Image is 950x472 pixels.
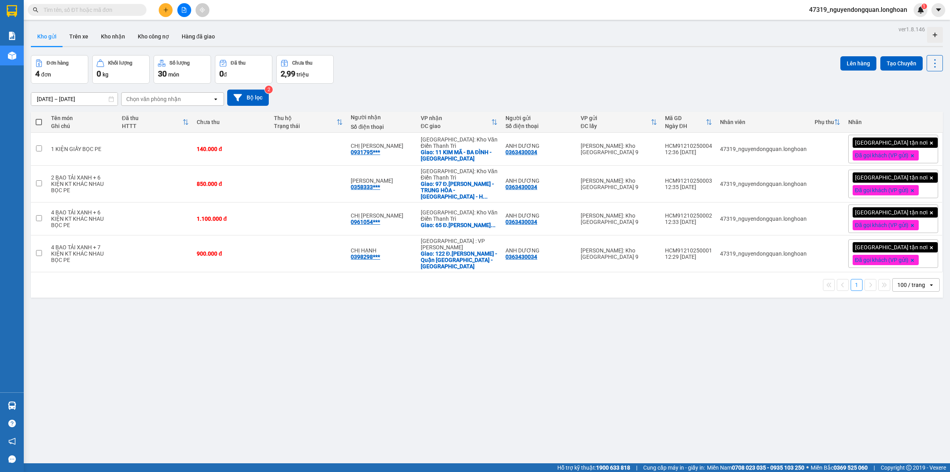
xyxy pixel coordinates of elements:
[815,119,834,125] div: Phụ thu
[855,222,908,229] span: Đã gọi khách (VP gửi)
[97,69,101,78] span: 0
[154,55,211,84] button: Số lượng30món
[177,3,191,17] button: file-add
[921,4,927,9] sup: 1
[126,95,181,103] div: Chọn văn phòng nhận
[7,5,17,17] img: logo-vxr
[855,256,908,264] span: Đã gọi khách (VP gửi)
[421,181,498,200] div: Giao: 97 Đ.TRẦN DUY HƯNG - TRUNG HÒA - CẦU GIẤY - HÀ NỘI
[215,55,272,84] button: Đã thu0đ
[199,7,205,13] span: aim
[292,60,312,66] div: Chưa thu
[720,216,807,222] div: 47319_nguyendongquan.longhoan
[276,55,334,84] button: Chưa thu2,99 triệu
[855,152,908,159] span: Đã gọi khách (VP gửi)
[720,250,807,257] div: 47319_nguyendongquan.longhoan
[928,282,935,288] svg: open
[505,143,572,149] div: ANH DƯƠNG
[505,212,572,219] div: ANH DƯƠNG
[665,212,712,219] div: HCM91210250002
[351,247,412,254] div: CHỊ HẠNH
[118,112,193,133] th: Toggle SortBy
[51,174,114,193] div: 2 BAO TẢI XANH + 6 KIỆN KT KHÁC NHAU BỌC PE
[665,219,712,225] div: 12:33 [DATE]
[596,464,630,471] strong: 1900 633 818
[577,112,661,133] th: Toggle SortBy
[707,463,804,472] span: Miền Nam
[159,3,173,17] button: plus
[197,146,266,152] div: 140.000 đ
[505,149,537,155] div: 0363430034
[131,27,175,46] button: Kho công nợ
[44,6,137,14] input: Tìm tên, số ĐT hoặc mã đơn
[811,463,868,472] span: Miền Bắc
[227,90,269,106] button: Bộ lọc
[169,60,190,66] div: Số lượng
[421,136,498,149] div: [GEOGRAPHIC_DATA]: Kho Văn Điển Thanh Trì
[175,27,221,46] button: Hàng đã giao
[935,6,942,13] span: caret-down
[720,146,807,152] div: 47319_nguyendongquan.longhoan
[636,463,637,472] span: |
[351,178,412,184] div: THÙY LINH
[581,123,651,129] div: ĐC lấy
[421,123,492,129] div: ĐC giao
[665,184,712,190] div: 12:35 [DATE]
[848,119,938,125] div: Nhãn
[197,250,266,257] div: 900.000 đ
[122,123,182,129] div: HTTT
[224,71,227,78] span: đ
[421,209,498,222] div: [GEOGRAPHIC_DATA]: Kho Văn Điển Thanh Trì
[505,184,537,190] div: 0363430034
[811,112,844,133] th: Toggle SortBy
[8,52,16,60] img: warehouse-icon
[31,27,63,46] button: Kho gửi
[581,115,651,121] div: VP gửi
[197,216,266,222] div: 1.100.000 đ
[51,146,114,152] div: 1 KIỆN GIẤY BỌC PE
[8,455,16,463] span: message
[505,254,537,260] div: 0363430034
[505,115,572,121] div: Người gửi
[917,6,924,13] img: icon-new-feature
[557,463,630,472] span: Hỗ trợ kỹ thuật:
[421,149,498,162] div: Giao: 11 KIM MÃ - BA ĐÌNH - HÀ NỘI
[274,115,337,121] div: Thu hộ
[8,420,16,427] span: question-circle
[665,178,712,184] div: HCM91210250003
[219,69,224,78] span: 0
[643,463,705,472] span: Cung cấp máy in - giấy in:
[505,247,572,254] div: ANH DƯƠNG
[665,115,706,121] div: Mã GD
[855,244,927,251] span: [GEOGRAPHIC_DATA] tận nơi
[483,193,488,200] span: ...
[231,60,245,66] div: Đã thu
[417,112,502,133] th: Toggle SortBy
[181,7,187,13] span: file-add
[197,119,266,125] div: Chưa thu
[931,3,945,17] button: caret-down
[103,71,108,78] span: kg
[505,178,572,184] div: ANH DƯƠNG
[35,69,40,78] span: 4
[158,69,167,78] span: 30
[661,112,716,133] th: Toggle SortBy
[274,123,337,129] div: Trạng thái
[270,112,347,133] th: Toggle SortBy
[855,209,927,216] span: [GEOGRAPHIC_DATA] tận nơi
[31,55,88,84] button: Đơn hàng4đơn
[31,93,118,105] input: Select a date range.
[351,143,412,149] div: CHỊ VÂN
[581,247,657,260] div: [PERSON_NAME]: Kho [GEOGRAPHIC_DATA] 9
[351,114,412,120] div: Người nhận
[196,3,209,17] button: aim
[665,123,706,129] div: Ngày ĐH
[168,71,179,78] span: món
[51,209,114,228] div: 4 BAO TẢI XANH + 6 KIỆN KT KHÁC NHAU BỌC PE
[51,123,114,129] div: Ghi chú
[840,56,876,71] button: Lên hàng
[927,27,943,43] div: Tạo kho hàng mới
[581,178,657,190] div: [PERSON_NAME]: Kho [GEOGRAPHIC_DATA] 9
[834,464,868,471] strong: 0369 525 060
[265,86,273,94] sup: 2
